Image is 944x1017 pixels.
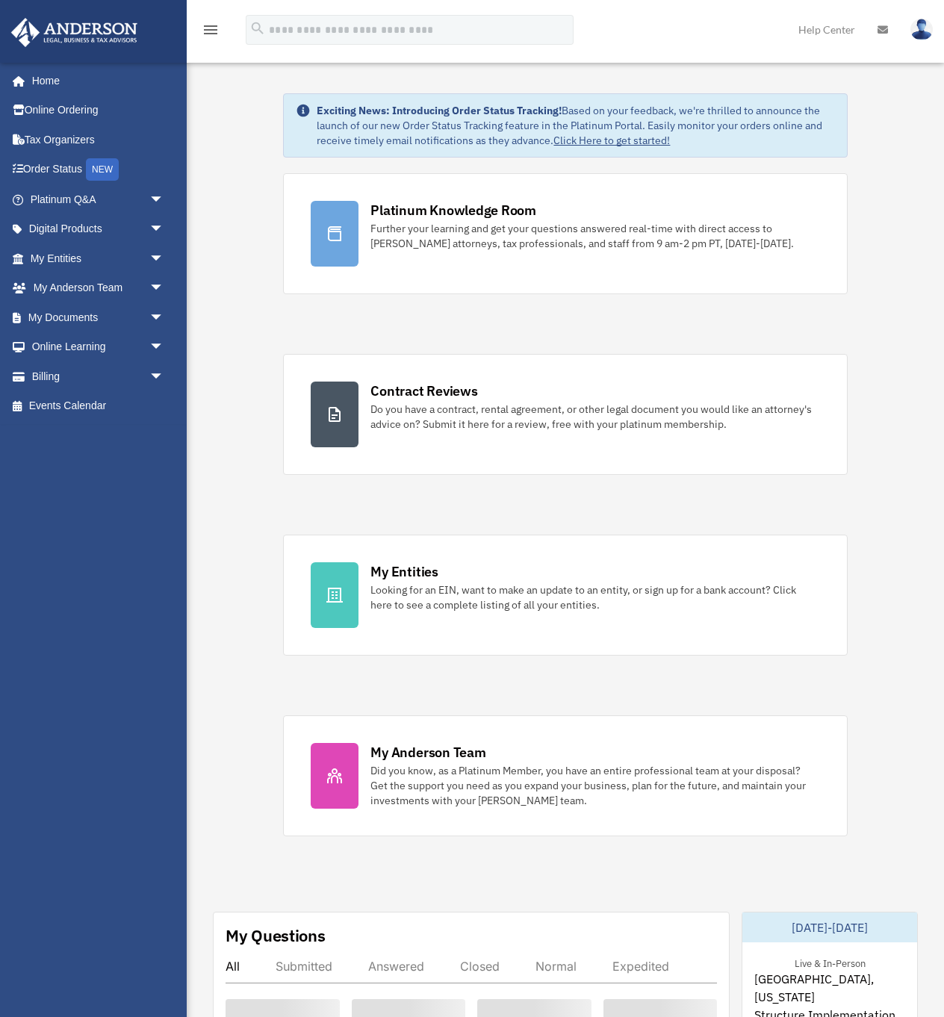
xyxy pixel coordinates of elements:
[149,273,179,304] span: arrow_drop_down
[460,959,500,974] div: Closed
[370,582,819,612] div: Looking for an EIN, want to make an update to an entity, or sign up for a bank account? Click her...
[149,184,179,215] span: arrow_drop_down
[783,954,878,970] div: Live & In-Person
[7,18,142,47] img: Anderson Advisors Platinum Portal
[368,959,424,974] div: Answered
[370,382,477,400] div: Contract Reviews
[10,184,187,214] a: Platinum Q&Aarrow_drop_down
[10,361,187,391] a: Billingarrow_drop_down
[283,535,847,656] a: My Entities Looking for an EIN, want to make an update to an entity, or sign up for a bank accoun...
[283,715,847,836] a: My Anderson Team Did you know, as a Platinum Member, you have an entire professional team at your...
[370,743,485,762] div: My Anderson Team
[249,20,266,37] i: search
[10,302,187,332] a: My Documentsarrow_drop_down
[742,912,917,942] div: [DATE]-[DATE]
[226,924,326,947] div: My Questions
[370,221,819,251] div: Further your learning and get your questions answered real-time with direct access to [PERSON_NAM...
[10,273,187,303] a: My Anderson Teamarrow_drop_down
[202,21,220,39] i: menu
[370,763,819,808] div: Did you know, as a Platinum Member, you have an entire professional team at your disposal? Get th...
[276,959,332,974] div: Submitted
[149,361,179,392] span: arrow_drop_down
[10,155,187,185] a: Order StatusNEW
[612,959,669,974] div: Expedited
[10,243,187,273] a: My Entitiesarrow_drop_down
[10,125,187,155] a: Tax Organizers
[86,158,119,181] div: NEW
[10,332,187,362] a: Online Learningarrow_drop_down
[149,214,179,245] span: arrow_drop_down
[202,26,220,39] a: menu
[283,173,847,294] a: Platinum Knowledge Room Further your learning and get your questions answered real-time with dire...
[553,134,670,147] a: Click Here to get started!
[10,66,179,96] a: Home
[317,104,562,117] strong: Exciting News: Introducing Order Status Tracking!
[754,970,905,1006] span: [GEOGRAPHIC_DATA], [US_STATE]
[370,402,819,432] div: Do you have a contract, rental agreement, or other legal document you would like an attorney's ad...
[10,391,187,421] a: Events Calendar
[910,19,933,40] img: User Pic
[370,562,438,581] div: My Entities
[10,214,187,244] a: Digital Productsarrow_drop_down
[149,332,179,363] span: arrow_drop_down
[149,243,179,274] span: arrow_drop_down
[149,302,179,333] span: arrow_drop_down
[535,959,577,974] div: Normal
[283,354,847,475] a: Contract Reviews Do you have a contract, rental agreement, or other legal document you would like...
[10,96,187,125] a: Online Ordering
[370,201,536,220] div: Platinum Knowledge Room
[317,103,834,148] div: Based on your feedback, we're thrilled to announce the launch of our new Order Status Tracking fe...
[226,959,240,974] div: All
